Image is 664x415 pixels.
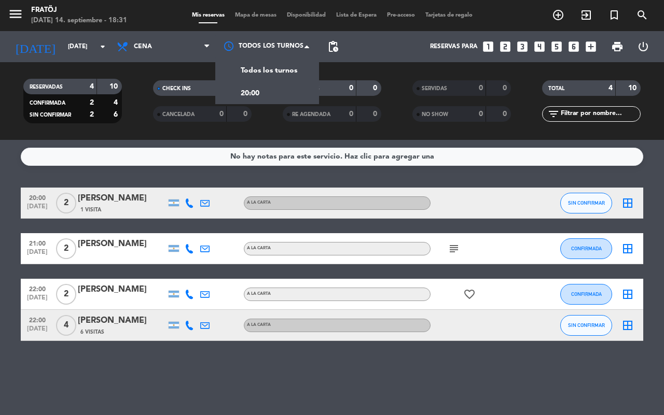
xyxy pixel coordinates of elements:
i: add_circle_outline [552,9,564,21]
span: 20:00 [24,191,50,203]
button: menu [8,6,23,25]
i: arrow_drop_down [96,40,109,53]
div: Fratöj [31,5,127,16]
i: turned_in_not [608,9,620,21]
i: border_all [621,319,634,332]
span: 22:00 [24,313,50,325]
strong: 0 [373,84,379,92]
span: Todos los turnos [241,65,297,77]
strong: 4 [90,83,94,90]
button: SIN CONFIRMAR [560,193,612,213]
i: filter_list [547,108,560,120]
span: SIN CONFIRMAR [568,200,605,206]
i: search [636,9,648,21]
strong: 2 [90,111,94,118]
span: Pre-acceso [382,12,420,18]
strong: 0 [373,110,379,118]
strong: 0 [349,84,353,92]
span: CANCELADA [162,112,195,117]
button: CONFIRMADA [560,284,612,305]
i: add_box [584,40,598,53]
div: [PERSON_NAME] [78,283,166,296]
strong: 0 [503,110,509,118]
div: [DATE] 14. septiembre - 18:31 [31,16,127,26]
span: SIN CONFIRMAR [568,322,605,328]
strong: 4 [608,84,613,92]
button: CONFIRMADA [560,238,612,259]
span: [DATE] [24,294,50,306]
strong: 0 [219,110,224,118]
span: 6 Visitas [80,328,104,336]
span: A LA CARTA [247,292,271,296]
i: looks_two [499,40,512,53]
span: CHECK INS [162,86,191,91]
div: LOG OUT [630,31,656,62]
strong: 0 [479,84,483,92]
span: 4 [56,315,76,336]
span: A LA CARTA [247,201,271,205]
strong: 0 [503,84,509,92]
i: menu [8,6,23,22]
span: Lista de Espera [331,12,382,18]
strong: 10 [628,84,639,92]
span: pending_actions [327,40,339,53]
strong: 0 [479,110,483,118]
i: border_all [621,288,634,300]
i: looks_3 [516,40,529,53]
span: A LA CARTA [247,246,271,250]
span: Cena [134,43,152,50]
span: [DATE] [24,203,50,215]
span: [DATE] [24,325,50,337]
i: exit_to_app [580,9,592,21]
span: Mapa de mesas [230,12,282,18]
button: SIN CONFIRMAR [560,315,612,336]
span: 2 [56,193,76,213]
span: CONFIRMADA [571,246,602,251]
strong: 0 [349,110,353,118]
span: 2 [56,284,76,305]
span: CONFIRMADA [571,291,602,297]
i: [DATE] [8,35,63,58]
input: Filtrar por nombre... [560,108,640,120]
i: looks_one [481,40,495,53]
i: looks_4 [533,40,546,53]
span: SERVIDAS [422,86,447,91]
i: looks_6 [567,40,580,53]
strong: 6 [114,111,120,118]
span: 22:00 [24,282,50,294]
i: looks_5 [550,40,563,53]
strong: 2 [90,99,94,106]
i: border_all [621,197,634,209]
div: [PERSON_NAME] [78,192,166,205]
strong: 4 [114,99,120,106]
div: [PERSON_NAME] [78,314,166,327]
span: 2 [56,238,76,259]
strong: 10 [109,83,120,90]
span: RE AGENDADA [292,112,330,117]
span: print [611,40,624,53]
i: subject [448,242,460,255]
span: Mis reservas [187,12,230,18]
span: Tarjetas de regalo [420,12,478,18]
span: [DATE] [24,249,50,261]
span: Disponibilidad [282,12,331,18]
strong: 0 [243,110,250,118]
span: NO SHOW [422,112,448,117]
i: favorite_border [463,288,476,300]
span: TOTAL [548,86,564,91]
div: [PERSON_NAME] [78,237,166,251]
span: CONFIRMADA [30,101,65,106]
i: power_settings_new [637,40,649,53]
span: SIN CONFIRMAR [30,112,71,118]
span: 1 Visita [80,206,101,214]
span: 21:00 [24,237,50,249]
div: No hay notas para este servicio. Haz clic para agregar una [230,151,434,163]
span: 20:00 [241,88,259,99]
span: RESERVADAS [30,84,63,90]
span: Reservas para [430,43,478,50]
span: A LA CARTA [247,323,271,327]
i: border_all [621,242,634,255]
